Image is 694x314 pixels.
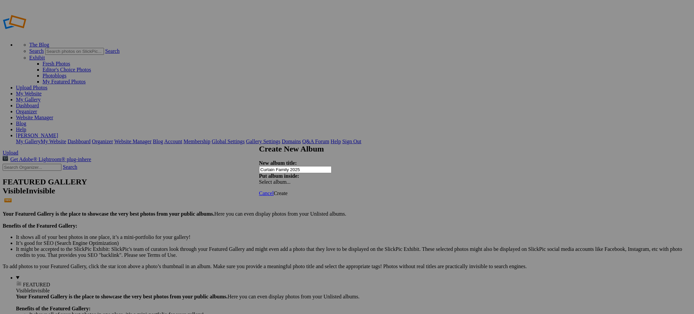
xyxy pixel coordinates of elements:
strong: Put album inside: [259,173,299,179]
span: Select album... [259,179,291,185]
h2: Create New Album [259,145,435,154]
span: Create [274,190,288,196]
a: Cancel [259,190,274,196]
strong: New album title: [259,160,297,166]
